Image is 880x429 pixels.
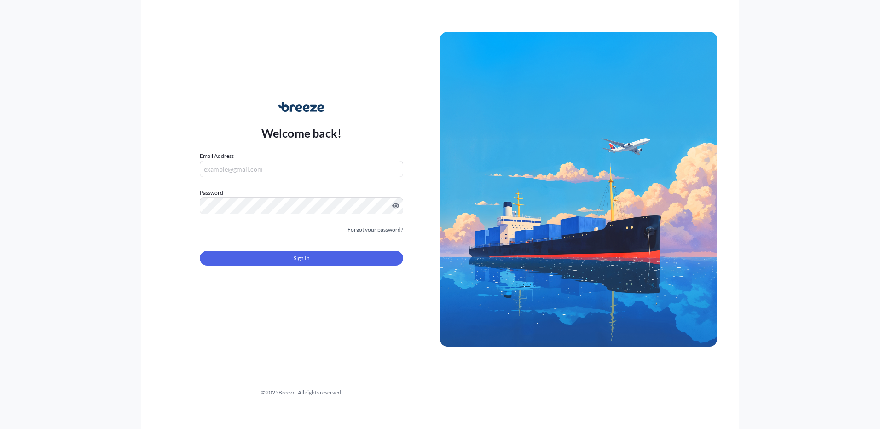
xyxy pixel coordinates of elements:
[294,254,310,263] span: Sign In
[261,126,342,140] p: Welcome back!
[163,388,440,397] div: © 2025 Breeze. All rights reserved.
[440,32,717,347] img: Ship illustration
[347,225,403,234] a: Forgot your password?
[200,151,234,161] label: Email Address
[200,251,403,266] button: Sign In
[200,161,403,177] input: example@gmail.com
[392,202,399,209] button: Show password
[200,188,403,197] label: Password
